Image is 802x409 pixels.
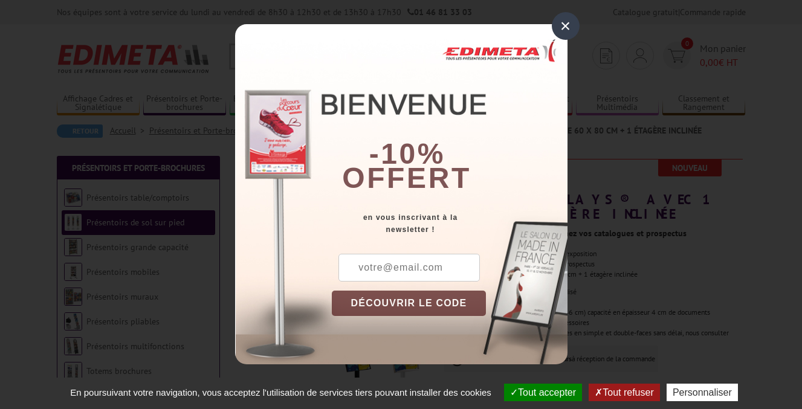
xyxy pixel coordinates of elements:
[338,254,480,282] input: votre@email.com
[332,291,487,316] button: DÉCOUVRIR LE CODE
[332,211,568,236] div: en vous inscrivant à la newsletter !
[667,384,738,401] button: Personnaliser (fenêtre modale)
[369,138,445,170] b: -10%
[64,387,497,398] span: En poursuivant votre navigation, vous acceptez l'utilisation de services tiers pouvant installer ...
[589,384,659,401] button: Tout refuser
[342,162,471,194] font: offert
[552,12,580,40] div: ×
[504,384,582,401] button: Tout accepter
